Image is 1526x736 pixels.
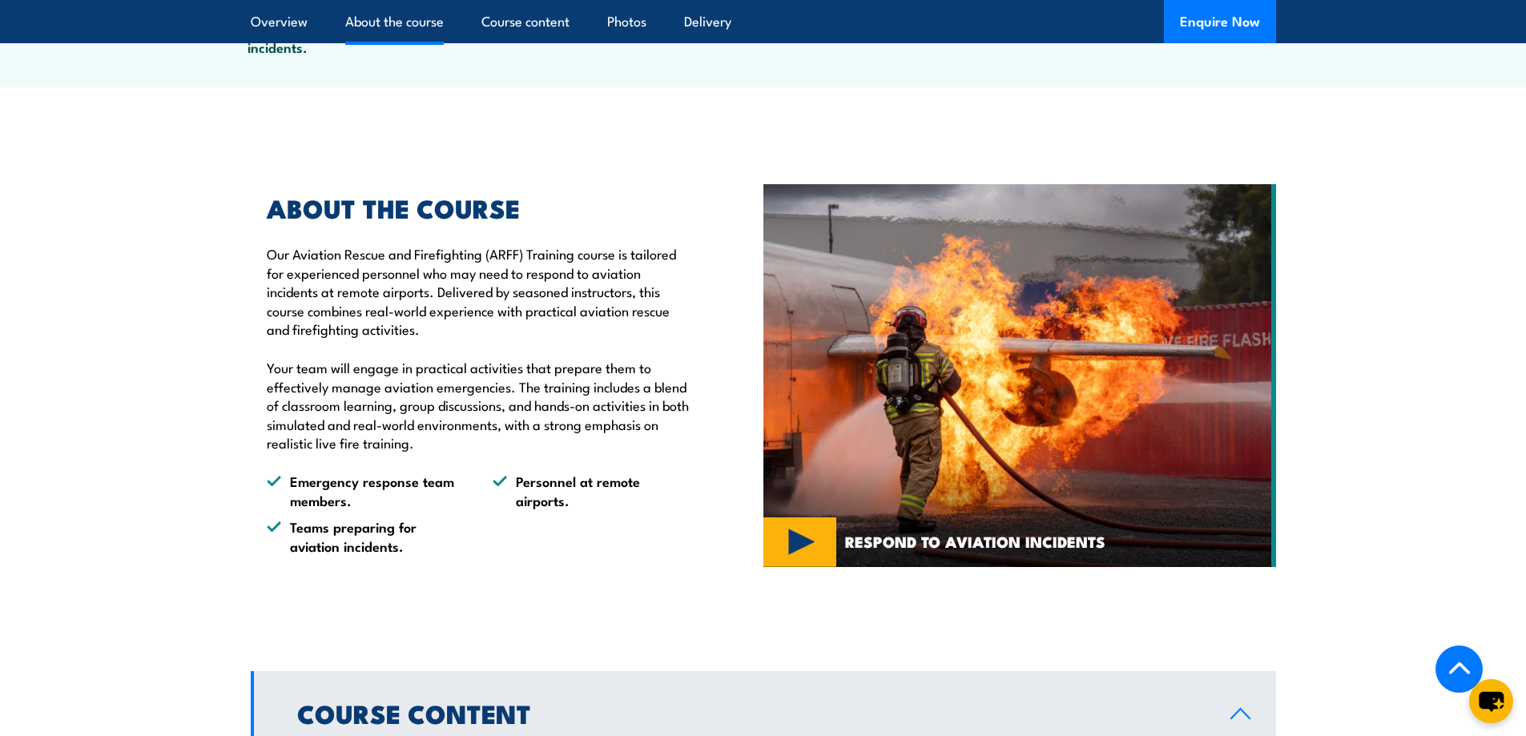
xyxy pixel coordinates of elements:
h2: ABOUT THE COURSE [267,196,690,219]
img: FSA LF Aviation – 09 [763,184,1276,567]
li: Teams preparing for aviation incidents. [267,517,464,555]
p: Our Aviation Rescue and Firefighting (ARFF) Training course is tailored for experienced personnel... [267,244,690,338]
button: chat-button [1469,679,1513,723]
h2: Course Content [297,702,1205,724]
li: Emergency response team members. [267,472,464,509]
p: Your team will engage in practical activities that prepare them to effectively manage aviation em... [267,358,690,452]
li: Personnel at remote airports. [493,472,690,509]
span: RESPOND TO AVIATION INCIDENTS [845,534,1105,549]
